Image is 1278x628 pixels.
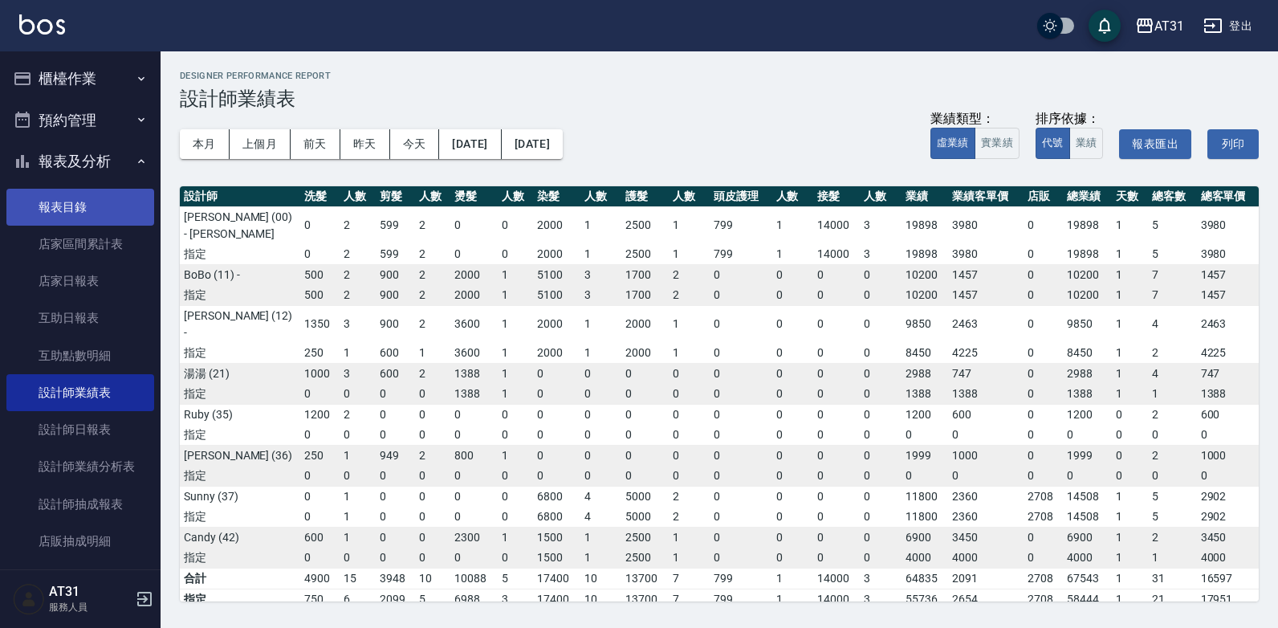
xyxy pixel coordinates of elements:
td: 1 [1112,384,1148,405]
button: 預約管理 [6,100,154,141]
th: 燙髮 [450,186,497,207]
td: 2988 [902,363,948,384]
td: 0 [450,244,497,265]
td: [PERSON_NAME] (12) - [180,305,300,343]
button: 今天 [390,129,440,159]
td: 1 [580,244,621,265]
td: 2 [340,285,376,306]
td: 4 [1148,305,1197,343]
button: AT31 [1129,10,1190,43]
td: 1700 [621,285,668,306]
td: 19898 [1063,206,1112,244]
td: 3600 [450,305,497,343]
td: 0 [710,264,771,285]
th: 頭皮護理 [710,186,771,207]
td: 0 [580,425,621,446]
td: 0 [340,384,376,405]
td: 1388 [450,363,497,384]
td: 8450 [1063,343,1112,364]
td: 2000 [533,244,580,265]
td: Ruby (35) [180,404,300,425]
td: 0 [450,404,497,425]
td: 2500 [621,244,668,265]
td: 5 [1148,244,1197,265]
td: 1200 [300,404,340,425]
td: 1 [1112,363,1148,384]
td: 1 [772,206,813,244]
a: 店家日報表 [6,263,154,300]
td: 0 [669,404,710,425]
td: 1388 [450,384,497,405]
th: 人數 [669,186,710,207]
td: 0 [1024,285,1063,306]
td: 0 [813,425,860,446]
td: 1 [1112,305,1148,343]
td: 10200 [1063,264,1112,285]
td: 1388 [948,384,1024,405]
td: 2500 [621,206,668,244]
td: 0 [376,404,415,425]
th: 設計師 [180,186,300,207]
td: 0 [580,363,621,384]
td: 0 [300,244,340,265]
td: [PERSON_NAME] (00) - [PERSON_NAME] [180,206,300,244]
td: 600 [376,363,415,384]
td: 1 [669,343,710,364]
td: 0 [710,445,771,466]
td: 2000 [533,305,580,343]
td: 2 [340,264,376,285]
button: 櫃檯作業 [6,58,154,100]
a: 互助點數明細 [6,337,154,374]
td: 0 [1024,244,1063,265]
td: 8450 [902,343,948,364]
td: 5100 [533,264,580,285]
td: 2000 [533,206,580,244]
td: 0 [1024,206,1063,244]
td: 0 [533,363,580,384]
th: 染髮 [533,186,580,207]
button: 實業績 [975,128,1020,159]
td: 2 [669,264,710,285]
td: 747 [1197,363,1259,384]
button: 報表匯出 [1119,129,1191,159]
div: 排序依據： [1036,111,1104,128]
td: 1 [498,264,534,285]
td: 3600 [450,343,497,364]
th: 人數 [340,186,376,207]
td: 0 [710,384,771,405]
td: 1388 [1197,384,1259,405]
td: 0 [860,404,901,425]
td: 0 [621,363,668,384]
td: 10200 [1063,285,1112,306]
button: 客戶管理 [6,566,154,608]
td: 2 [415,305,451,343]
td: 5100 [533,285,580,306]
td: 0 [710,363,771,384]
td: 1457 [948,285,1024,306]
th: 剪髮 [376,186,415,207]
button: 前天 [291,129,340,159]
td: 0 [1024,404,1063,425]
td: 2 [340,244,376,265]
th: 業績 [902,186,948,207]
td: 0 [580,445,621,466]
a: 設計師日報表 [6,411,154,448]
td: 5 [1148,206,1197,244]
td: 0 [1063,425,1112,446]
td: 0 [1024,425,1063,446]
td: 0 [710,343,771,364]
td: 3 [340,363,376,384]
td: 3980 [1197,206,1259,244]
td: 0 [710,425,771,446]
td: 2 [1148,343,1197,364]
th: 總客單價 [1197,186,1259,207]
td: 7 [1148,285,1197,306]
td: 0 [772,264,813,285]
button: save [1089,10,1121,42]
td: 2 [340,206,376,244]
td: 2 [669,285,710,306]
td: 0 [415,404,451,425]
td: 0 [902,425,948,446]
td: 0 [813,445,860,466]
td: 1388 [1063,384,1112,405]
